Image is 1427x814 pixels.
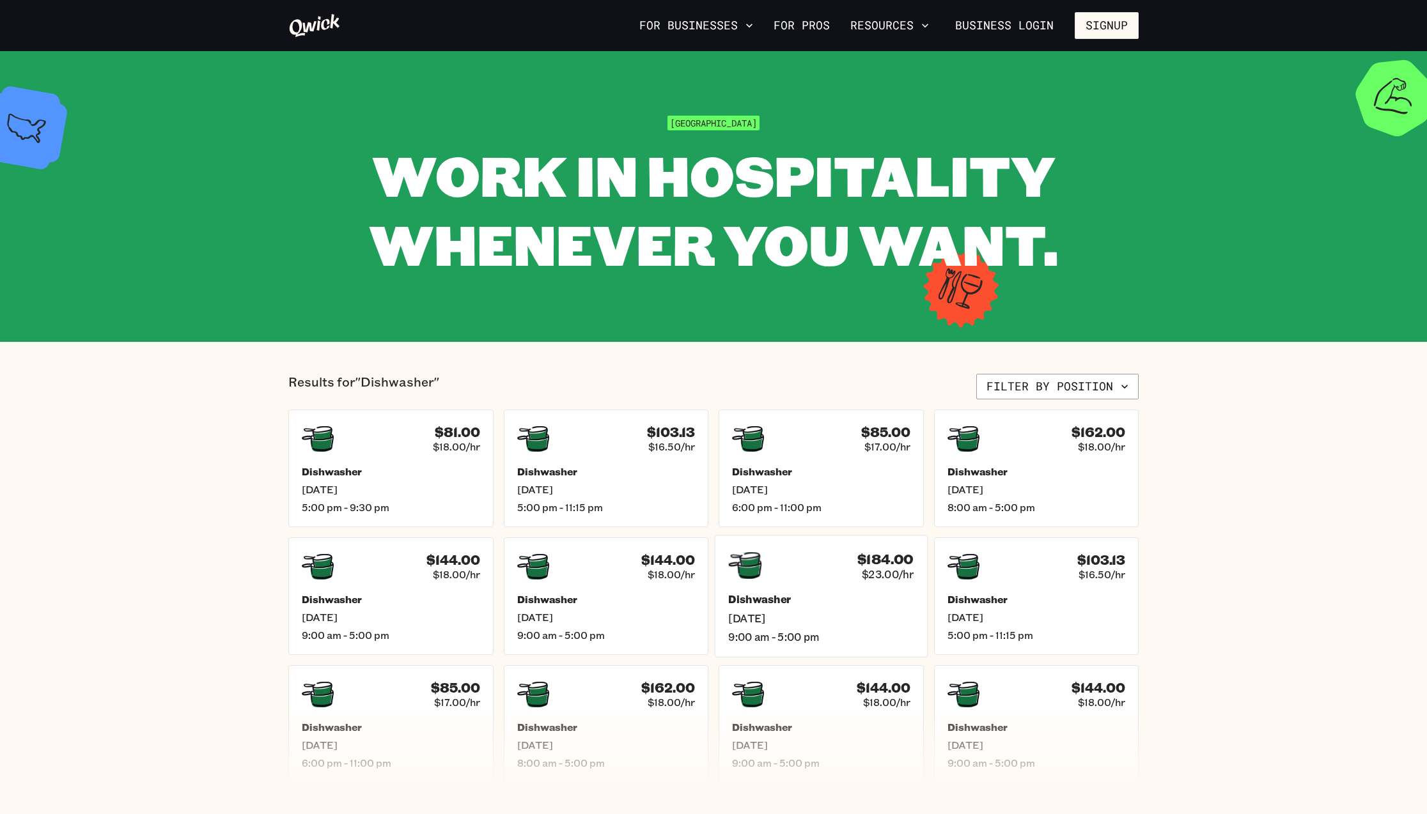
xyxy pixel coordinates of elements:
span: $18.00/hr [648,696,695,709]
h5: Dishwasher [302,593,480,606]
a: $81.00$18.00/hrDishwasher[DATE]5:00 pm - 9:30 pm [288,410,494,527]
h4: $103.13 [1077,552,1125,568]
span: [DATE] [302,739,480,751]
button: For Businesses [634,15,758,36]
span: [DATE] [302,483,480,496]
h4: $144.00 [426,552,480,568]
a: $144.00$18.00/hrDishwasher[DATE]9:00 am - 5:00 pm [934,665,1139,783]
span: [DATE] [947,739,1126,751]
span: 5:00 pm - 11:15 pm [517,501,696,514]
h5: Dishwasher [302,721,480,733]
a: $103.13$16.50/hrDishwasher[DATE]5:00 pm - 11:15 pm [934,537,1139,655]
h5: Dishwasher [732,465,910,478]
span: $18.00/hr [433,568,480,581]
span: 9:00 am - 5:00 pm [302,629,480,641]
span: 9:00 am - 5:00 pm [517,629,696,641]
h4: $144.00 [641,552,695,568]
a: Business Login [944,12,1064,39]
h4: $144.00 [1072,680,1125,696]
span: [DATE] [728,611,914,625]
button: Signup [1075,12,1139,39]
span: 8:00 am - 5:00 pm [517,756,696,769]
span: [DATE] [302,611,480,624]
h4: $162.00 [641,680,695,696]
h4: $144.00 [857,680,910,696]
h5: Dishwasher [947,721,1126,733]
h4: $81.00 [435,424,480,440]
button: Resources [845,15,934,36]
a: $184.00$23.00/hrDishwasher[DATE]9:00 am - 5:00 pm [715,535,928,657]
span: [DATE] [947,483,1126,496]
span: [DATE] [517,611,696,624]
a: $162.00$18.00/hrDishwasher[DATE]8:00 am - 5:00 pm [504,665,709,783]
span: [DATE] [517,483,696,496]
span: $17.00/hr [434,696,480,709]
h4: $184.00 [857,551,914,567]
span: $23.00/hr [862,567,914,581]
h5: Dishwasher [728,593,914,606]
a: $144.00$18.00/hrDishwasher[DATE]9:00 am - 5:00 pm [719,665,924,783]
h5: Dishwasher [732,721,910,733]
span: [DATE] [732,739,910,751]
span: 9:00 am - 5:00 pm [732,756,910,769]
a: $144.00$18.00/hrDishwasher[DATE]9:00 am - 5:00 pm [288,537,494,655]
h5: Dishwasher [517,721,696,733]
span: 8:00 am - 5:00 pm [947,501,1126,514]
span: [DATE] [732,483,910,496]
h4: $103.13 [647,424,695,440]
span: 5:00 pm - 11:15 pm [947,629,1126,641]
span: 9:00 am - 5:00 pm [947,756,1126,769]
span: $16.50/hr [648,440,695,453]
a: $144.00$18.00/hrDishwasher[DATE]9:00 am - 5:00 pm [504,537,709,655]
span: [DATE] [517,739,696,751]
span: WORK IN HOSPITALITY WHENEVER YOU WANT. [369,138,1058,280]
a: $162.00$18.00/hrDishwasher[DATE]8:00 am - 5:00 pm [934,410,1139,527]
span: 9:00 am - 5:00 pm [728,630,914,643]
h5: Dishwasher [947,465,1126,478]
a: $85.00$17.00/hrDishwasher[DATE]6:00 pm - 11:00 pm [719,410,924,527]
h5: Dishwasher [302,465,480,478]
a: $85.00$17.00/hrDishwasher[DATE]6:00 pm - 11:00 pm [288,665,494,783]
span: $18.00/hr [433,440,480,453]
span: $18.00/hr [1078,440,1125,453]
span: $17.00/hr [864,440,910,453]
span: [GEOGRAPHIC_DATA] [667,116,760,130]
span: 6:00 pm - 11:00 pm [732,501,910,514]
h5: Dishwasher [517,465,696,478]
span: $18.00/hr [863,696,910,709]
span: [DATE] [947,611,1126,624]
span: $18.00/hr [648,568,695,581]
span: $18.00/hr [1078,696,1125,709]
h4: $162.00 [1072,424,1125,440]
span: 6:00 pm - 11:00 pm [302,756,480,769]
a: $103.13$16.50/hrDishwasher[DATE]5:00 pm - 11:15 pm [504,410,709,527]
span: 5:00 pm - 9:30 pm [302,501,480,514]
p: Results for "Dishwasher" [288,374,439,399]
h5: Dishwasher [947,593,1126,606]
button: Filter by position [976,374,1139,399]
h5: Dishwasher [517,593,696,606]
h4: $85.00 [861,424,910,440]
h4: $85.00 [431,680,480,696]
span: $16.50/hr [1079,568,1125,581]
a: For Pros [768,15,835,36]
